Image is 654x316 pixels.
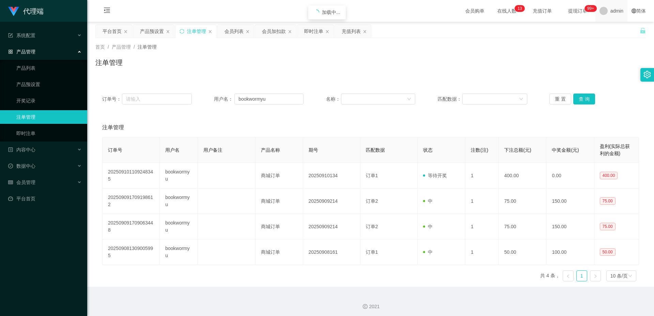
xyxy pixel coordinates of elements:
[529,9,555,13] span: 充值订单
[438,96,462,103] span: 匹配数据：
[234,94,303,104] input: 请输入
[8,49,13,54] i: 图标: appstore-o
[366,147,385,153] span: 匹配数据
[407,97,411,102] i: 图标: down
[342,25,361,38] div: 充值列表
[577,271,587,281] a: 1
[423,198,433,204] span: 中
[166,30,170,34] i: 图标: close
[23,0,44,22] h1: 代理端
[224,25,244,38] div: 会员列表
[303,188,360,214] td: 20250909214
[160,188,198,214] td: bookwormyu
[8,147,13,152] i: 图标: profile
[8,8,44,14] a: 代理端
[165,147,180,153] span: 用户名
[499,163,546,188] td: 400.00
[16,94,82,107] a: 开奖记录
[366,173,378,178] span: 订单1
[208,30,212,34] i: 图标: close
[593,274,597,278] i: 图标: right
[288,30,292,34] i: 图标: close
[643,71,651,78] i: 图标: setting
[322,10,340,15] span: 加载中...
[8,192,82,205] a: 图标: dashboard平台首页
[366,224,378,229] span: 订单2
[138,44,157,50] span: 注单管理
[465,188,499,214] td: 1
[255,163,303,188] td: 商城订单
[499,239,546,265] td: 50.00
[122,94,191,104] input: 请输入
[573,94,595,104] button: 查 询
[471,147,488,153] span: 注数(注)
[303,163,360,188] td: 20250910134
[187,25,206,38] div: 注单管理
[590,270,601,281] li: 下一页
[326,96,341,103] span: 名称：
[16,78,82,91] a: 产品预设置
[261,147,280,153] span: 产品名称
[549,94,571,104] button: 重 置
[600,197,616,205] span: 75.00
[103,239,160,265] td: 202509081309005995
[499,188,546,214] td: 75.00
[303,214,360,239] td: 20250909214
[517,5,520,12] p: 1
[520,5,522,12] p: 3
[262,25,286,38] div: 会员加扣款
[8,33,35,38] span: 系统配置
[366,249,378,255] span: 订单1
[499,214,546,239] td: 75.00
[519,97,523,102] i: 图标: down
[515,5,525,12] sup: 13
[103,188,160,214] td: 202509091709198612
[95,0,119,22] i: 图标: menu-fold
[8,163,35,169] span: 数据中心
[563,270,574,281] li: 上一页
[16,61,82,75] a: 产品列表
[504,147,531,153] span: 下注总额(元)
[8,147,35,152] span: 内容中心
[108,147,122,153] span: 订单号
[255,188,303,214] td: 商城订单
[134,44,135,50] span: /
[465,239,499,265] td: 1
[465,163,499,188] td: 1
[8,7,19,16] img: logo.9652507e.png
[112,44,131,50] span: 产品管理
[610,271,628,281] div: 10 条/页
[303,239,360,265] td: 20250908161
[103,214,160,239] td: 202509091709063448
[255,239,303,265] td: 商城订单
[103,25,122,38] div: 平台首页
[314,10,319,15] i: icon: loading
[16,127,82,140] a: 即时注单
[309,147,318,153] span: 期号
[546,214,594,239] td: 150.00
[16,110,82,124] a: 注单管理
[640,28,646,34] i: 图标: unlock
[8,164,13,168] i: 图标: check-circle-o
[546,163,594,188] td: 0.00
[8,49,35,54] span: 产品管理
[600,144,630,156] span: 盈利(实际总获利的金额)
[423,147,433,153] span: 状态
[552,147,579,153] span: 中奖金额(元)
[540,270,560,281] li: 共 4 条，
[102,123,124,132] span: 注单管理
[8,180,13,185] i: 图标: table
[585,5,597,12] sup: 1144
[8,180,35,185] span: 会员管理
[108,44,109,50] span: /
[566,274,570,278] i: 图标: left
[102,96,122,103] span: 订单号：
[363,30,367,34] i: 图标: close
[140,25,164,38] div: 产品预设置
[600,223,616,230] span: 75.00
[494,9,520,13] span: 在线人数
[565,9,591,13] span: 提现订单
[423,173,447,178] span: 等待开奖
[93,303,649,310] div: 2021
[363,304,368,309] i: 图标: copyright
